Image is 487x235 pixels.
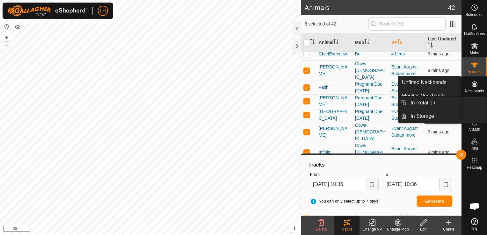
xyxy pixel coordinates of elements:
span: Unfitted Neckbands [402,79,447,86]
div: Edit [411,226,436,232]
button: Generate [417,196,452,207]
span: Notifications [464,32,485,36]
label: From [310,171,379,178]
a: Help [462,216,487,233]
button: Choose Date [366,178,379,191]
span: 8 selected of 42 [305,21,368,27]
button: Map Layers [14,23,22,31]
span: In Rotation [411,99,435,107]
button: – [3,42,11,49]
p-sorticon: Activate to sort [310,40,315,45]
div: Pregnant Due [DATE] [355,81,386,94]
div: Cows [DEMOGRAPHIC_DATA] [355,122,386,142]
span: Infinity [319,149,331,156]
span: ChiefExecutive [319,51,348,57]
span: Help [470,227,478,231]
label: To [384,171,452,178]
span: 13 Sept 2025, 10:27 am [428,129,449,134]
div: Pregnant Due [DATE] [355,95,386,108]
span: Heatmap [467,166,482,169]
a: Contact Us [157,227,176,232]
span: Neckbands [465,89,484,93]
span: 42 [448,3,455,12]
span: 13 Sept 2025, 10:28 am [428,51,449,56]
span: Infra [470,146,478,150]
span: Animals [468,70,481,74]
button: + [3,33,11,41]
input: Search (S) [368,17,446,31]
div: Cows [DEMOGRAPHIC_DATA] [355,142,386,162]
p-sorticon: Activate to sort [333,40,338,45]
span: 13 Sept 2025, 10:27 am [428,68,449,73]
span: Monitor Neckbands [402,92,446,100]
span: [PERSON_NAME] [319,125,350,139]
button: Reset Map [3,23,11,31]
span: 13 Sept 2025, 10:27 am [428,211,449,216]
span: 13 Sept 2025, 10:27 am [428,150,449,155]
span: [PERSON_NAME] [319,64,350,77]
a: 4 birds [391,51,405,56]
a: Evant August Sudan more [391,146,418,158]
a: In Storage [407,110,461,123]
a: Privacy Policy [125,227,149,232]
span: Faith [319,84,329,91]
span: Status [469,127,480,131]
span: In Storage [411,112,434,120]
a: Monitor Neckbands [398,89,461,102]
div: Tracks [308,161,455,169]
button: i [291,225,298,232]
button: Choose Date [440,178,452,191]
th: Mob [353,33,389,52]
span: [GEOGRAPHIC_DATA] [319,108,350,122]
a: Evant August Sudan more [391,126,418,138]
h2: Animals [305,4,448,11]
a: Evant August Sudan more [391,95,418,107]
a: In Rotation [407,96,461,109]
span: Mobs [470,51,479,55]
div: Change VP [360,226,385,232]
th: VP [389,33,425,52]
li: In Rotation [398,96,461,109]
span: Schedules [465,13,483,17]
p-sorticon: Activate to sort [428,43,433,48]
div: Change Mob [385,226,411,232]
a: Evant August Sudan more [391,109,418,121]
div: Pregnant Due [DATE] [355,108,386,122]
li: In Storage [398,110,461,123]
div: Bull [355,51,386,57]
p-sorticon: Activate to sort [364,40,369,45]
div: Create [436,226,462,232]
span: Delete [316,227,327,231]
span: i [294,226,295,231]
span: Generate [425,199,444,204]
div: Cows [DEMOGRAPHIC_DATA] [355,61,386,81]
th: Last Updated [425,33,462,52]
span: LH [100,8,106,14]
span: You can only select up to 7 days [310,198,378,204]
img: Gallagher Logo [8,5,87,17]
a: Unfitted Neckbands [398,76,461,89]
a: Evant August Sudan more [391,64,418,76]
span: [PERSON_NAME] [319,95,350,108]
div: Open chat [465,197,484,216]
p-sorticon: Activate to sort [397,40,403,45]
a: Evant August Sudan more [391,82,418,93]
div: Tracks [334,226,360,232]
th: Animal [316,33,353,52]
